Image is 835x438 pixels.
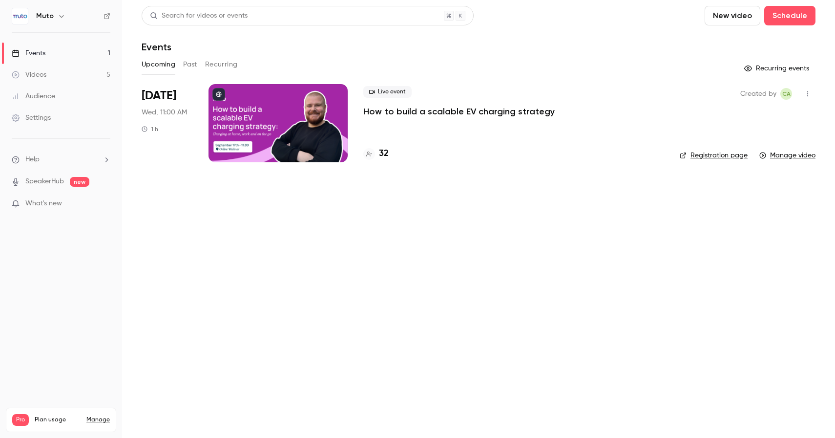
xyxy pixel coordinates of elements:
[142,108,187,117] span: Wed, 11:00 AM
[142,125,158,133] div: 1 h
[36,11,54,21] h6: Muto
[70,177,89,187] span: new
[25,198,62,209] span: What's new
[740,61,815,76] button: Recurring events
[25,154,40,165] span: Help
[363,147,389,160] a: 32
[705,6,760,25] button: New video
[740,88,776,100] span: Created by
[150,11,248,21] div: Search for videos or events
[142,88,176,104] span: [DATE]
[142,41,171,53] h1: Events
[379,147,389,160] h4: 32
[759,151,815,160] a: Manage video
[12,113,51,123] div: Settings
[780,88,792,100] span: Catalina Assennato
[183,57,197,72] button: Past
[782,88,791,100] span: CA
[12,8,28,24] img: Muto
[764,6,815,25] button: Schedule
[142,84,193,162] div: Sep 17 Wed, 11:00 AM (Europe/Brussels)
[12,154,110,165] li: help-dropdown-opener
[680,151,748,160] a: Registration page
[25,176,64,187] a: SpeakerHub
[142,57,175,72] button: Upcoming
[12,70,46,80] div: Videos
[363,86,412,98] span: Live event
[205,57,238,72] button: Recurring
[35,416,81,424] span: Plan usage
[363,106,555,117] a: How to build a scalable EV charging strategy
[12,48,45,58] div: Events
[12,414,29,426] span: Pro
[86,416,110,424] a: Manage
[12,91,55,101] div: Audience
